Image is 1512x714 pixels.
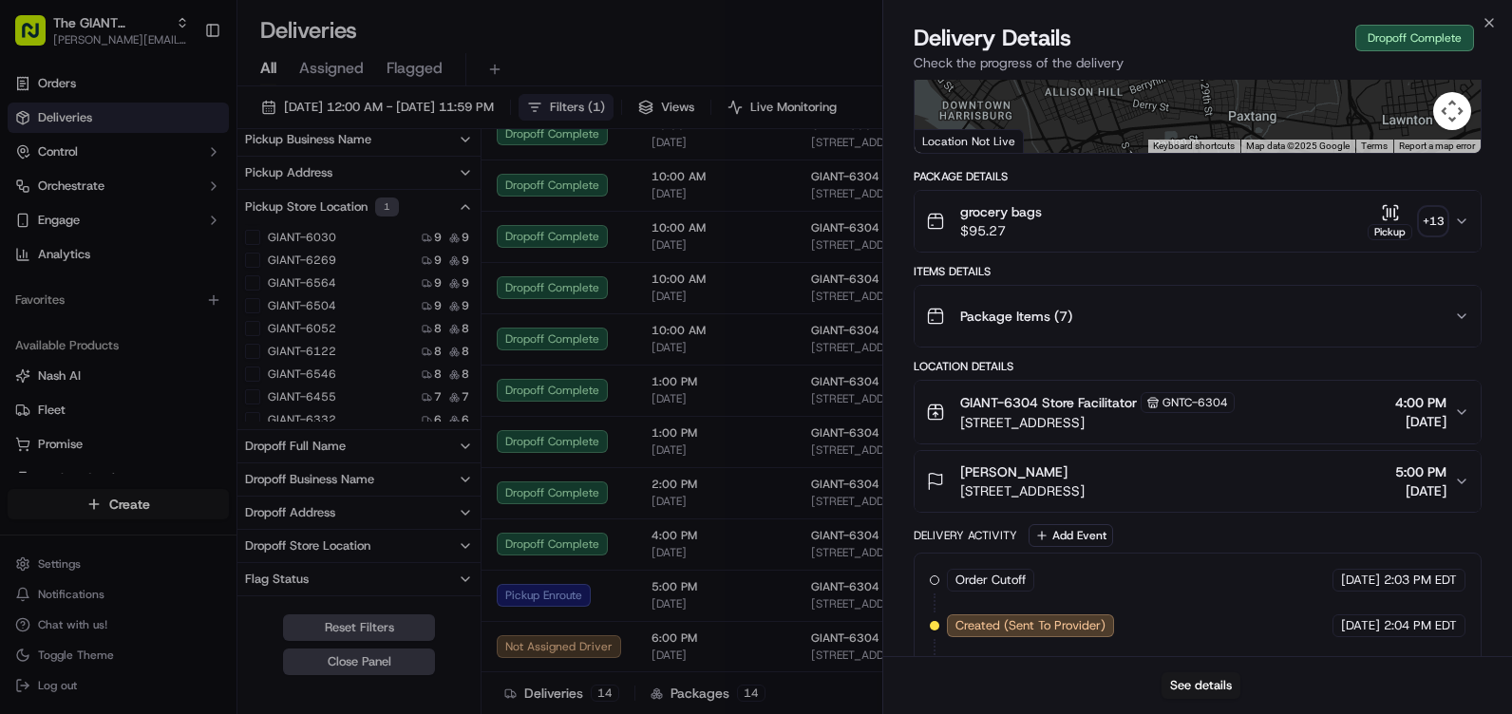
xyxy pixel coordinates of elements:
[960,481,1085,500] span: [STREET_ADDRESS]
[134,321,230,336] a: Powered byPylon
[1395,481,1446,500] span: [DATE]
[189,322,230,336] span: Pylon
[323,187,346,210] button: Start new chat
[960,307,1072,326] span: Package Items ( 7 )
[1399,141,1475,151] a: Report a map error
[49,122,342,142] input: Got a question? Start typing here...
[915,191,1481,252] button: grocery bags$95.27Pickup+13
[1162,672,1240,699] button: See details
[11,268,153,302] a: 📗Knowledge Base
[1420,208,1446,235] div: + 13
[1246,141,1350,151] span: Map data ©2025 Google
[65,181,312,200] div: Start new chat
[1384,617,1457,634] span: 2:04 PM EDT
[955,572,1026,589] span: Order Cutoff
[161,277,176,292] div: 💻
[1395,393,1446,412] span: 4:00 PM
[1361,141,1388,151] a: Terms (opens in new tab)
[955,617,1106,634] span: Created (Sent To Provider)
[180,275,305,294] span: API Documentation
[1341,572,1380,589] span: [DATE]
[960,221,1042,240] span: $95.27
[1162,395,1228,410] span: GNTC-6304
[19,19,57,57] img: Nash
[914,528,1017,543] div: Delivery Activity
[19,181,53,216] img: 1736555255976-a54dd68f-1ca7-489b-9aae-adbdc363a1c4
[38,275,145,294] span: Knowledge Base
[1384,572,1457,589] span: 2:03 PM EDT
[1153,140,1235,153] button: Keyboard shortcuts
[915,286,1481,347] button: Package Items (7)
[914,53,1482,72] p: Check the progress of the delivery
[919,128,982,153] a: Open this area in Google Maps (opens a new window)
[919,128,982,153] img: Google
[960,202,1042,221] span: grocery bags
[1368,224,1412,240] div: Pickup
[1029,524,1113,547] button: Add Event
[960,413,1235,432] span: [STREET_ADDRESS]
[1395,462,1446,481] span: 5:00 PM
[915,129,1024,153] div: Location Not Live
[915,381,1481,443] button: GIANT-6304 Store FacilitatorGNTC-6304[STREET_ADDRESS]4:00 PM[DATE]
[1368,203,1446,240] button: Pickup+13
[915,451,1481,512] button: [PERSON_NAME][STREET_ADDRESS]5:00 PM[DATE]
[1433,92,1471,130] button: Map camera controls
[914,359,1482,374] div: Location Details
[19,277,34,292] div: 📗
[960,462,1068,481] span: [PERSON_NAME]
[65,200,240,216] div: We're available if you need us!
[960,393,1137,412] span: GIANT-6304 Store Facilitator
[1368,203,1412,240] button: Pickup
[1395,412,1446,431] span: [DATE]
[19,76,346,106] p: Welcome 👋
[914,23,1071,53] span: Delivery Details
[1341,617,1380,634] span: [DATE]
[153,268,312,302] a: 💻API Documentation
[914,264,1482,279] div: Items Details
[914,169,1482,184] div: Package Details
